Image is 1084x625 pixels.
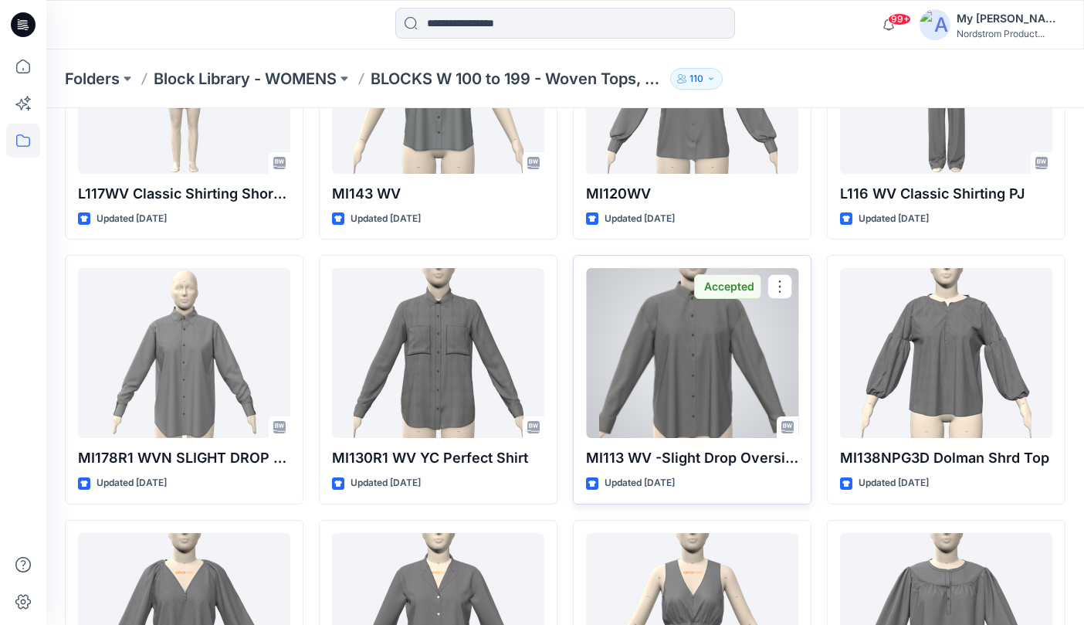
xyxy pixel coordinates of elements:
[920,9,950,40] img: avatar
[605,475,675,491] p: Updated [DATE]
[840,183,1052,205] p: L116 WV Classic Shirting PJ
[351,475,421,491] p: Updated [DATE]
[859,211,929,227] p: Updated [DATE]
[78,447,290,469] p: MI178R1 WVN SLIGHT DROP SHIRT
[65,68,120,90] a: Folders
[351,211,421,227] p: Updated [DATE]
[957,28,1065,39] div: Nordstrom Product...
[670,68,723,90] button: 110
[840,268,1052,438] a: MI138NPG3D Dolman Shrd Top
[840,447,1052,469] p: MI138NPG3D Dolman Shrd Top
[605,211,675,227] p: Updated [DATE]
[371,68,664,90] p: BLOCKS W 100 to 199 - Woven Tops, Shirts, PJ Tops
[332,447,544,469] p: MI130R1 WV YC Perfect Shirt
[689,70,703,87] p: 110
[332,183,544,205] p: MI143 WV
[97,475,167,491] p: Updated [DATE]
[888,13,911,25] span: 99+
[154,68,337,90] a: Block Library - WOMENS
[332,268,544,438] a: MI130R1 WV YC Perfect Shirt
[957,9,1065,28] div: My [PERSON_NAME]
[586,447,798,469] p: MI113 WV -Slight Drop Oversized Shirt
[586,183,798,205] p: MI120WV
[78,268,290,438] a: MI178R1 WVN SLIGHT DROP SHIRT
[586,268,798,438] a: MI113 WV -Slight Drop Oversized Shirt
[859,475,929,491] p: Updated [DATE]
[97,211,167,227] p: Updated [DATE]
[78,183,290,205] p: L117WV Classic Shirting Shortie PJ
